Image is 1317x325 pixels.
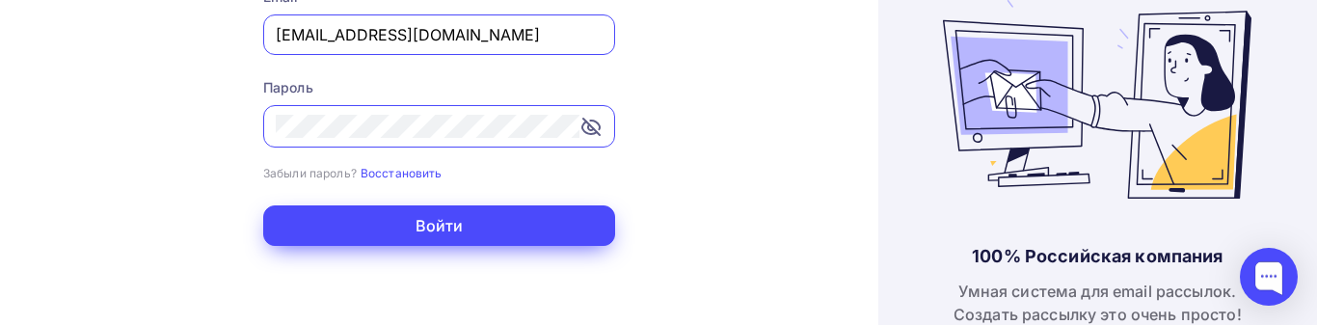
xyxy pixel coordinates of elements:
[263,205,615,246] button: Войти
[361,166,443,180] small: Восстановить
[263,78,615,97] div: Пароль
[361,164,443,180] a: Восстановить
[972,245,1223,268] div: 100% Российская компания
[276,23,603,46] input: Укажите свой email
[263,166,357,180] small: Забыли пароль?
